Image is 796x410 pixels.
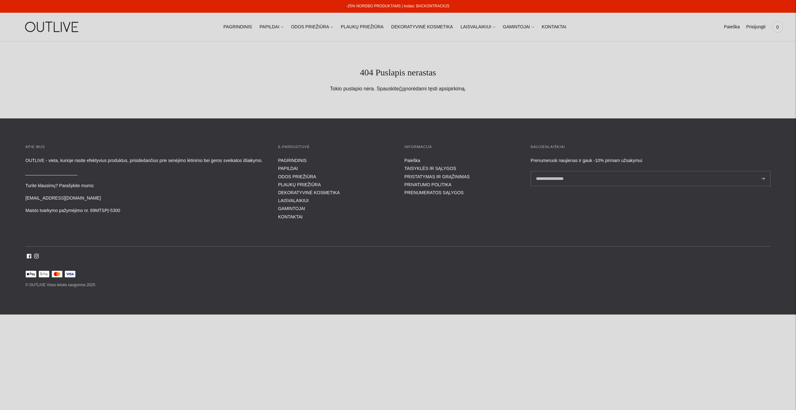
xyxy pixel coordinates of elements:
a: PRIVATUMO POLITIKA [404,182,451,187]
a: TAISYKLĖS IR SĄLYGOS [404,166,456,171]
a: KONTAKTAI [278,214,303,219]
p: _____________________ [25,169,265,177]
a: -25% NORDBO PRODUKTAMS | kodas: BACKONTRACK25 [346,4,449,8]
p: Maisto tvarkymo pažymėjimo nr. 69MTSPĮ-5300 [25,207,265,215]
a: ODOS PRIEŽIŪRA [278,174,316,179]
a: čia [399,86,405,91]
p: Turite klausimų? Parašykite mums: [25,182,265,190]
a: PRENUMERATOS SĄLYGOS [404,190,464,195]
div: Prenumeruok naujienas ir gauk -10% pirmam užsakymui [531,157,771,165]
a: KONTAKTAI [542,20,566,34]
a: PLAUKŲ PRIEŽIŪRA [341,20,384,34]
img: OUTLIVE [13,16,92,38]
h3: APIE MUS [25,144,265,150]
p: [EMAIL_ADDRESS][DOMAIN_NAME] [25,194,265,202]
a: Prisijungti [746,20,765,34]
h1: 404 Puslapis nerastas [6,67,790,78]
h3: INFORMACIJA [404,144,518,150]
a: DEKORATYVINĖ KOSMETIKA [391,20,453,34]
p: © OUTLIVE Visos teisės saugomos 2025 [25,281,771,289]
a: 0 [772,20,783,34]
a: PRISTATYMAS IR GRĄŽINIMAS [404,174,470,179]
a: LAISVALAIKIUI [461,20,495,34]
a: PLAUKŲ PRIEŽIŪRA [278,182,321,187]
a: PAGRINDINIS [223,20,252,34]
a: PAGRINDINIS [278,158,307,163]
div: Tokio puslapio nėra. Spauskite norėdami tęsti apsipirkimą. [296,84,500,93]
a: ODOS PRIEŽIŪRA [291,20,333,34]
span: 0 [773,23,782,32]
a: Paieška [404,158,420,163]
a: DEKORATYVINĖ KOSMETIKA [278,190,340,195]
a: PAPILDAI [278,166,298,171]
a: LAISVALAIKIUI [278,198,309,203]
h3: E-parduotuvė [278,144,392,150]
a: GAMINTOJAI [503,20,534,34]
a: GAMINTOJAI [278,206,305,211]
p: OUTLIVE - vieta, kurioje rasite efektyvius produktus, prisidedančius prie senėjimo lėtinimo bei g... [25,157,265,165]
a: Paieška [724,20,740,34]
a: PAPILDAI [260,20,284,34]
h3: Naujienlaiškiai [531,144,771,150]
